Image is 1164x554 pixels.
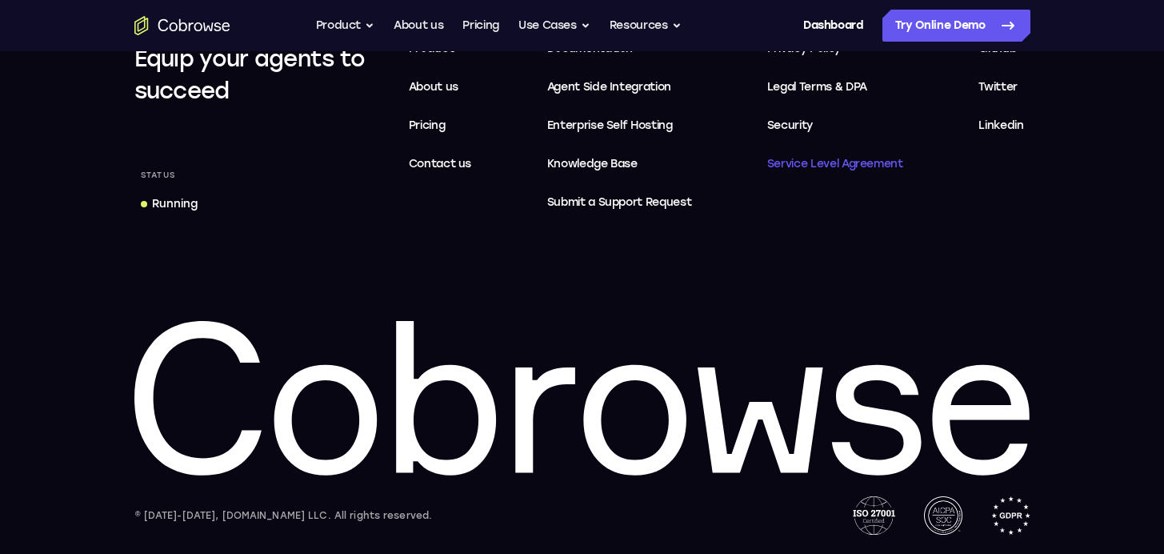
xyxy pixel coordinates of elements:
img: AICPA SOC [924,496,962,535]
span: Agent Side Integration [547,78,692,97]
a: Submit a Support Request [541,187,698,219]
span: Knowledge Base [547,157,638,171]
a: About us [394,10,443,42]
a: Pricing [402,110,478,142]
span: About us [409,80,458,94]
div: Running [152,196,198,212]
span: Security [767,118,813,132]
a: Running [134,190,204,219]
a: Linkedin [972,110,1030,142]
img: ISO [853,496,894,535]
a: Dashboard [803,10,863,42]
a: Service Level Agreement [761,148,910,180]
a: Knowledge Base [541,148,698,180]
span: Linkedin [978,118,1023,132]
span: Legal Terms & DPA [767,80,867,94]
a: Contact us [402,148,478,180]
a: Pricing [462,10,499,42]
span: Service Level Agreement [767,155,903,174]
span: Contact us [409,157,472,171]
a: Security [761,110,910,142]
img: GDPR [991,496,1030,535]
a: Try Online Demo [882,10,1030,42]
a: Enterprise Self Hosting [541,110,698,142]
a: Twitter [972,71,1030,103]
span: Enterprise Self Hosting [547,116,692,135]
a: About us [402,71,478,103]
a: Agent Side Integration [541,71,698,103]
div: Status [134,164,182,187]
div: © [DATE]-[DATE], [DOMAIN_NAME] LLC. All rights reserved. [134,508,433,524]
button: Product [316,10,375,42]
span: Pricing [409,118,446,132]
button: Resources [610,10,682,42]
a: Go to the home page [134,16,230,35]
span: Twitter [978,80,1018,94]
span: Submit a Support Request [547,193,692,212]
a: Legal Terms & DPA [761,71,910,103]
button: Use Cases [518,10,590,42]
